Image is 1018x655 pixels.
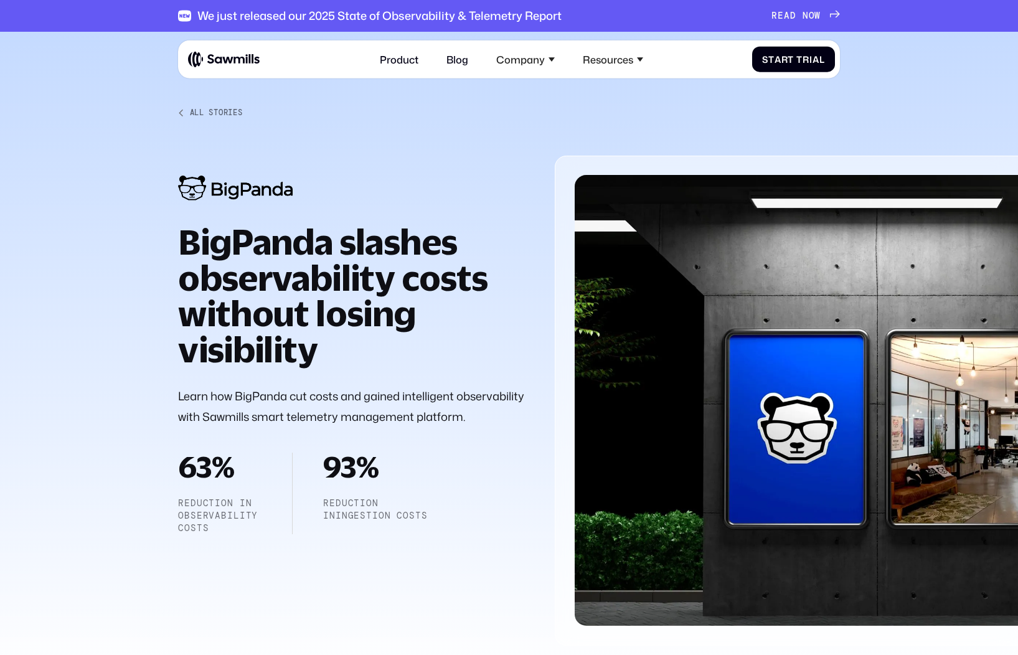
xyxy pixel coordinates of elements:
div: Company [496,53,545,65]
div: Resources [583,53,633,65]
span: r [803,54,809,65]
a: READNOW [771,11,839,21]
span: t [768,54,775,65]
a: Product [372,45,427,73]
a: StartTrial [752,46,835,72]
span: a [813,54,819,65]
span: A [784,11,790,21]
h1: BigPanda slashes observability costs without losing visibility [178,224,530,367]
a: Blog [439,45,476,73]
h2: 63% [178,453,262,481]
p: reduction iningestion costs [323,497,428,522]
span: T [796,54,803,65]
span: a [775,54,781,65]
span: W [814,11,821,21]
div: Resources [575,45,651,73]
span: N [803,11,809,21]
span: r [781,54,788,65]
a: All Stories [178,108,840,118]
span: S [762,54,768,65]
span: R [771,11,778,21]
span: O [809,11,815,21]
div: Company [489,45,562,73]
span: E [778,11,784,21]
div: All Stories [190,108,243,118]
span: i [809,54,813,65]
p: Learn how BigPanda cut costs and gained intelligent observability with Sawmills smart telemetry m... [178,386,530,427]
p: Reduction in observability costs [178,497,262,534]
span: D [790,11,796,21]
h2: 93% [323,453,428,481]
span: l [819,54,825,65]
div: We just released our 2025 State of Observability & Telemetry Report [197,9,562,22]
span: t [788,54,794,65]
